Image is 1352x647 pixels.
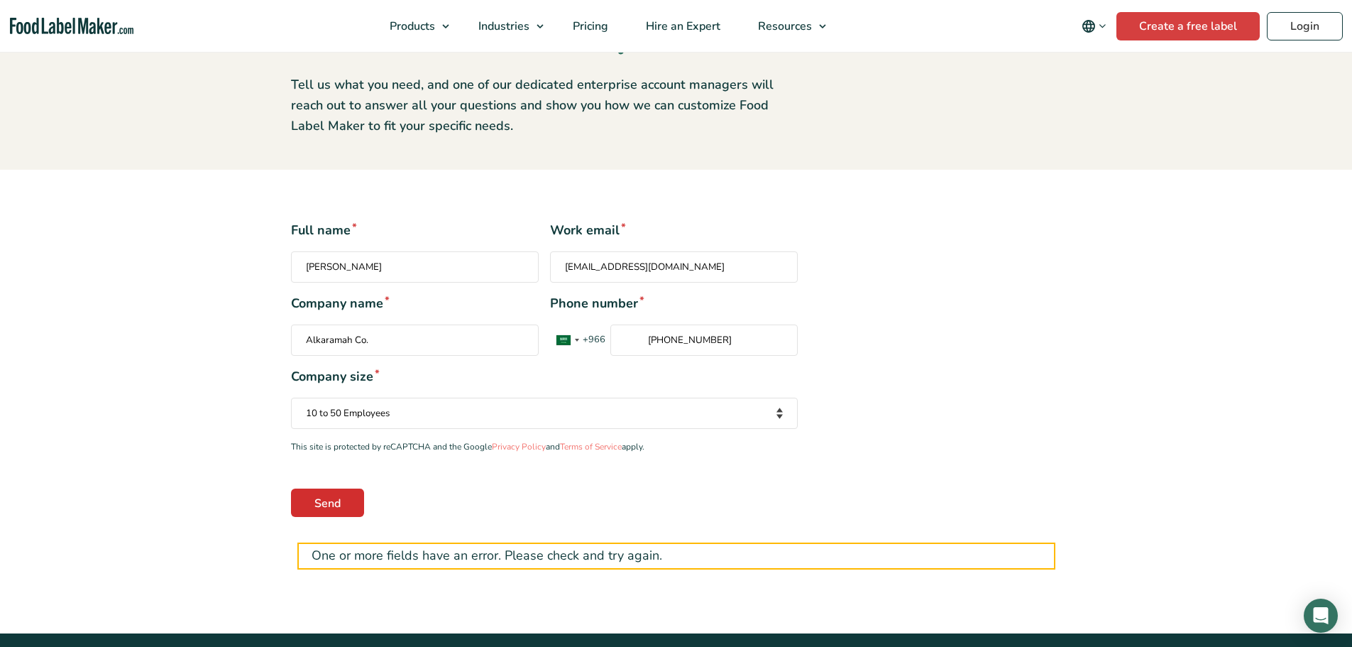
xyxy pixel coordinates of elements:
span: Products [385,18,436,34]
span: +966 [582,333,607,347]
span: Resources [754,18,813,34]
span: Pricing [568,18,610,34]
div: One or more fields have an error. Please check and try again. [297,543,1055,570]
span: Phone number [550,294,798,313]
a: Privacy Policy [492,441,546,452]
span: Company name [291,294,539,313]
input: Send [291,489,364,517]
p: This site is protected by reCAPTCHA and the Google and apply. [291,440,798,454]
p: Tell us what you need, and one of our dedicated enterprise account managers will reach out to ans... [291,75,798,136]
div: Open Intercom Messenger [1304,599,1338,633]
input: Full name* [291,251,539,283]
button: Change language [1072,12,1116,40]
span: Hire an Expert [642,18,722,34]
span: Full name [291,221,539,240]
input: Phone number* List of countries+966 [610,325,798,356]
a: Food Label Maker homepage [10,18,133,34]
a: Terms of Service [560,441,622,452]
div: Saudi Arabia (‫المملكة العربية السعودية‬‎): +966 [551,325,583,355]
a: Create a free label [1116,12,1260,40]
input: Work email* [550,251,798,283]
span: Industries [474,18,531,34]
span: Work email [550,221,798,240]
input: Company name* [291,325,539,356]
a: Login [1267,12,1343,40]
form: Contact form [291,221,1062,569]
span: Company size [291,367,798,386]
